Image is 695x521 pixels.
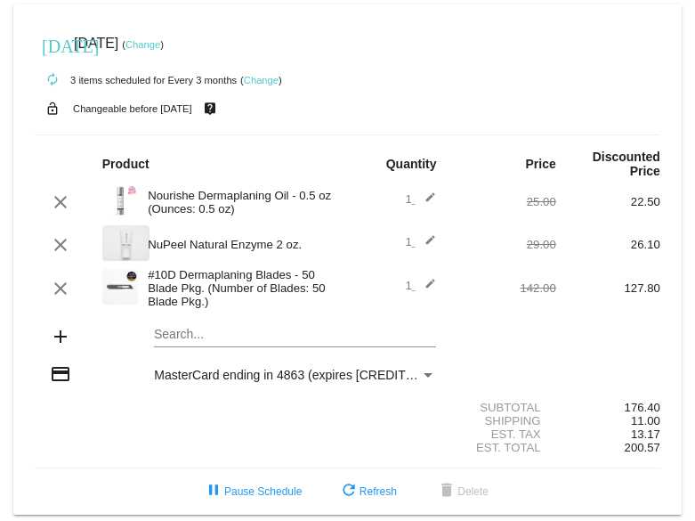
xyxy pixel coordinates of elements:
[452,238,556,251] div: 29.00
[405,279,436,292] span: 1
[338,485,397,498] span: Refresh
[631,414,660,427] span: 11.00
[50,363,71,385] mat-icon: credit_card
[452,195,556,208] div: 25.00
[405,192,436,206] span: 1
[102,183,138,218] img: 5.png
[556,238,660,251] div: 26.10
[102,157,150,171] strong: Product
[50,191,71,213] mat-icon: clear
[556,281,660,295] div: 127.80
[452,401,556,414] div: Subtotal
[386,157,437,171] strong: Quantity
[42,34,63,55] mat-icon: [DATE]
[122,39,164,50] small: ( )
[625,441,660,454] span: 200.57
[324,476,411,508] button: Refresh
[415,278,436,299] mat-icon: edit
[436,481,457,502] mat-icon: delete
[526,157,556,171] strong: Price
[631,427,660,441] span: 13.17
[154,328,436,342] input: Search...
[452,281,556,295] div: 142.00
[556,401,660,414] div: 176.40
[50,278,71,299] mat-icon: clear
[139,189,347,216] div: Nourishe Dermaplaning Oil - 0.5 oz (Ounces: 0.5 oz)
[452,427,556,441] div: Est. Tax
[125,39,160,50] a: Change
[244,75,279,85] a: Change
[73,103,192,114] small: Changeable before [DATE]
[422,476,503,508] button: Delete
[436,485,489,498] span: Delete
[203,485,302,498] span: Pause Schedule
[154,368,436,382] mat-select: Payment Method
[240,75,282,85] small: ( )
[593,150,660,178] strong: Discounted Price
[452,414,556,427] div: Shipping
[139,238,347,251] div: NuPeel Natural Enzyme 2 oz.
[50,234,71,256] mat-icon: clear
[35,75,237,85] small: 3 items scheduled for Every 3 months
[415,234,436,256] mat-icon: edit
[154,368,494,382] span: MasterCard ending in 4863 (expires [CREDIT_CARD_DATA])
[189,476,316,508] button: Pause Schedule
[338,481,360,502] mat-icon: refresh
[42,69,63,91] mat-icon: autorenew
[452,441,556,454] div: Est. Total
[405,235,436,248] span: 1
[199,97,221,120] mat-icon: live_help
[102,225,150,261] img: RenoPhotographer_%C2%A9MarcelloRostagni2018_HeadshotPhotographyReno_IMG_0584.jpg
[42,97,63,120] mat-icon: lock_open
[50,326,71,347] mat-icon: add
[415,191,436,213] mat-icon: edit
[556,195,660,208] div: 22.50
[139,268,347,308] div: #10D Dermaplaning Blades - 50 Blade Pkg. (Number of Blades: 50 Blade Pkg.)
[203,481,224,502] mat-icon: pause
[102,269,138,305] img: dermaplanepro-10d-dermaplaning-blade-close-up.png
